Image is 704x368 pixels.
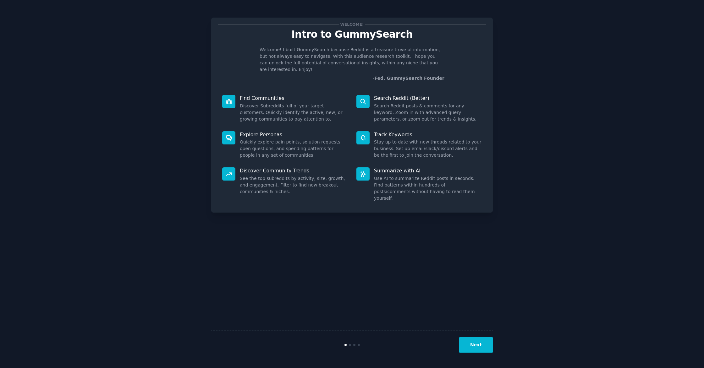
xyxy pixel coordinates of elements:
p: Find Communities [240,95,348,101]
p: Search Reddit (Better) [374,95,482,101]
p: Explore Personas [240,131,348,138]
p: Track Keywords [374,131,482,138]
dd: See the top subreddits by activity, size, growth, and engagement. Filter to find new breakout com... [240,175,348,195]
dd: Use AI to summarize Reddit posts in seconds. Find patterns within hundreds of posts/comments with... [374,175,482,202]
div: - [373,75,444,82]
p: Summarize with AI [374,167,482,174]
dd: Quickly explore pain points, solution requests, open questions, and spending patterns for people ... [240,139,348,159]
dd: Stay up to date with new threads related to your business. Set up email/slack/discord alerts and ... [374,139,482,159]
p: Discover Community Trends [240,167,348,174]
dd: Search Reddit posts & comments for any keyword. Zoom in with advanced query parameters, or zoom o... [374,103,482,122]
dd: Discover Subreddits full of your target customers. Quickly identify the active, new, or growing c... [240,103,348,122]
p: Intro to GummySearch [218,29,486,40]
button: Next [459,337,493,353]
span: Welcome! [339,21,365,28]
p: Welcome! I built GummySearch because Reddit is a treasure trove of information, but not always ea... [260,46,444,73]
a: Fed, GummySearch Founder [374,76,444,81]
